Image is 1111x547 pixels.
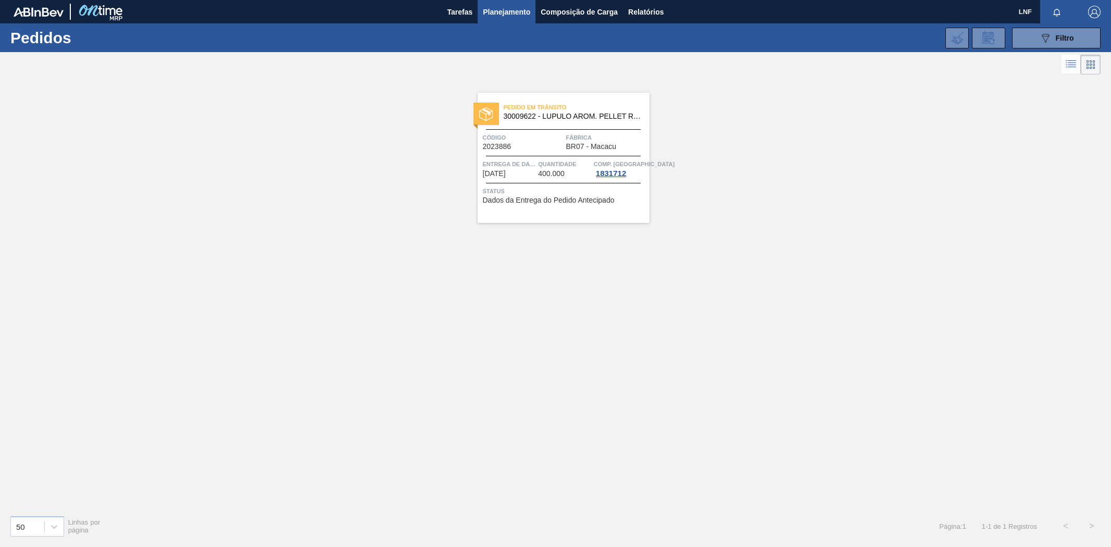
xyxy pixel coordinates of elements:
div: Importar Negociações dos Pedidos [945,28,969,48]
font: Fábrica [566,134,592,141]
font: 1 [962,523,966,530]
span: Quantidade [538,159,591,169]
font: Pedido em Trânsito [504,104,567,110]
img: status [479,107,493,121]
font: Entrega de dados [483,161,543,167]
span: 12/09/2025 [483,170,506,178]
a: statusPedido em Trânsito30009622 - LUPULO AROM. PELLET REG CASCADECódigo2023886FábricaBR07 - Maca... [462,93,650,223]
font: > [1089,521,1094,530]
font: Filtro [1056,34,1074,42]
font: Comp. [GEOGRAPHIC_DATA] [594,161,675,167]
font: Status [483,188,505,194]
font: Composição de Carga [541,8,618,16]
font: Dados da Entrega do Pedido Antecipado [483,196,615,204]
font: - [985,523,988,530]
font: 400.000 [538,169,565,178]
font: Tarefas [447,8,472,16]
font: : [960,523,963,530]
font: 50 [16,522,25,531]
font: Planejamento [483,8,530,16]
font: Pedidos [10,29,71,46]
font: Relatórios [628,8,664,16]
span: 30009622 - LUPULO AROM. PELLET REG CASCADE [504,113,641,120]
font: 30009622 - LUPULO AROM. PELLET REG CASCADE [504,112,681,120]
span: Comp. Carga [594,159,675,169]
font: de [993,523,1001,530]
button: < [1053,513,1079,539]
font: [DATE] [483,169,506,178]
font: Código [483,134,506,141]
span: Fábrica [566,132,647,143]
font: 1 [988,523,991,530]
button: > [1079,513,1105,539]
font: 1 [982,523,985,530]
font: LNF [1019,8,1032,16]
span: Código [483,132,564,143]
span: Pedido em Trânsito [504,102,650,113]
div: Visão em Lista [1062,55,1081,74]
a: Comp. [GEOGRAPHIC_DATA]1831712 [594,159,647,178]
font: < [1063,521,1068,530]
button: Notificações [1040,5,1073,19]
font: Quantidade [538,161,576,167]
div: Solicitação de Revisão de Pedidos [972,28,1005,48]
font: Registros [1008,523,1037,530]
span: Entrega de dados [483,159,536,169]
font: 2023886 [483,142,511,151]
img: TNhmsLtSVTkK8tSr43FrP2fwEKptu5GPRR3wAAAABJRU5ErkJggg== [14,7,64,17]
font: 1 [1003,523,1006,530]
span: 400.000 [538,170,565,178]
img: Sair [1088,6,1101,18]
button: Filtro [1012,28,1101,48]
font: Página [939,523,960,530]
font: Linhas por página [68,518,101,534]
font: 1831712 [596,169,626,178]
div: Visão em Cards [1081,55,1101,74]
span: 2023886 [483,143,511,151]
font: BR07 - Macacu [566,142,616,151]
span: BR07 - Macacu [566,143,616,151]
span: Status [483,186,647,196]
